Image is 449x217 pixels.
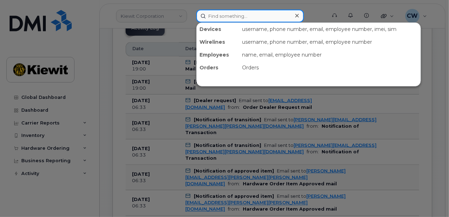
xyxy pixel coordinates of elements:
div: username, phone number, email, employee number [239,36,421,48]
div: username, phone number, email, employee number, imei, sim [239,23,421,36]
div: Employees [197,48,239,61]
div: Orders [239,61,421,74]
iframe: Messenger Launcher [418,186,444,212]
div: name, email, employee number [239,48,421,61]
div: Orders [197,61,239,74]
div: Devices [197,23,239,36]
div: Wirelines [197,36,239,48]
input: Find something... [196,10,304,22]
